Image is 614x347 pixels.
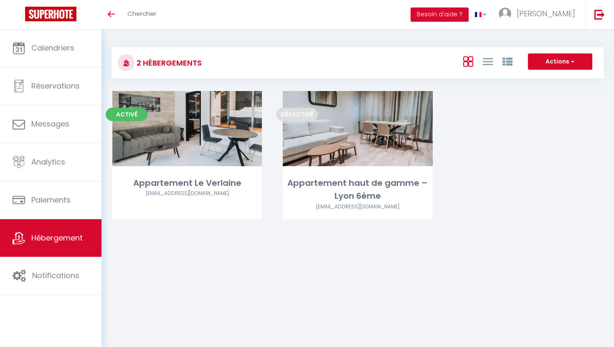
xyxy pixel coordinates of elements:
span: Analytics [31,157,65,167]
img: Super Booking [25,7,76,21]
span: Désactivé [276,108,318,121]
span: Calendriers [31,43,74,53]
a: Vue par Groupe [502,54,513,68]
button: Besoin d'aide ? [411,8,469,22]
div: Airbnb [283,203,432,211]
span: Réservations [31,81,80,91]
img: logout [594,9,605,20]
span: [PERSON_NAME] [517,8,575,19]
span: Activé [106,108,147,121]
span: Chercher [127,9,156,18]
h3: 2 Hébergements [134,53,202,72]
img: ... [499,8,511,20]
div: Appartement Le Verlaine [112,177,262,190]
button: Actions [528,53,592,70]
span: Paiements [31,195,71,205]
a: Vue en Liste [483,54,493,68]
a: Vue en Box [463,54,473,68]
div: Appartement haut de gamme – Lyon 6ème [283,177,432,203]
span: Hébergement [31,233,83,243]
span: Messages [31,119,69,129]
span: Notifications [32,270,79,281]
div: Airbnb [112,190,262,198]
